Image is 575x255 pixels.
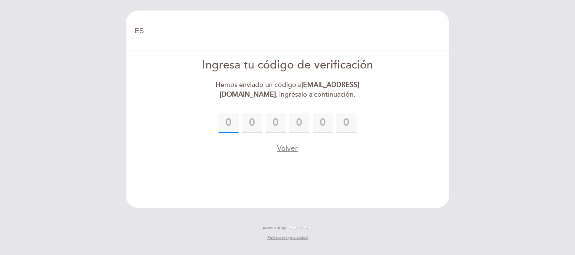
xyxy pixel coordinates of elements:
[277,143,298,154] button: Volver
[242,113,262,133] input: 0
[220,81,359,99] strong: [EMAIL_ADDRESS][DOMAIN_NAME]
[263,225,312,231] a: powered by
[267,235,308,241] a: Política de privacidad
[191,80,384,100] div: Hemos enviado un código a . Ingrésalo a continuación.
[336,113,357,133] input: 0
[263,225,286,231] span: powered by
[266,113,286,133] input: 0
[288,226,312,230] img: MEITRE
[313,113,333,133] input: 0
[191,57,384,74] div: Ingresa tu código de verificación
[289,113,309,133] input: 0
[218,113,239,133] input: 0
